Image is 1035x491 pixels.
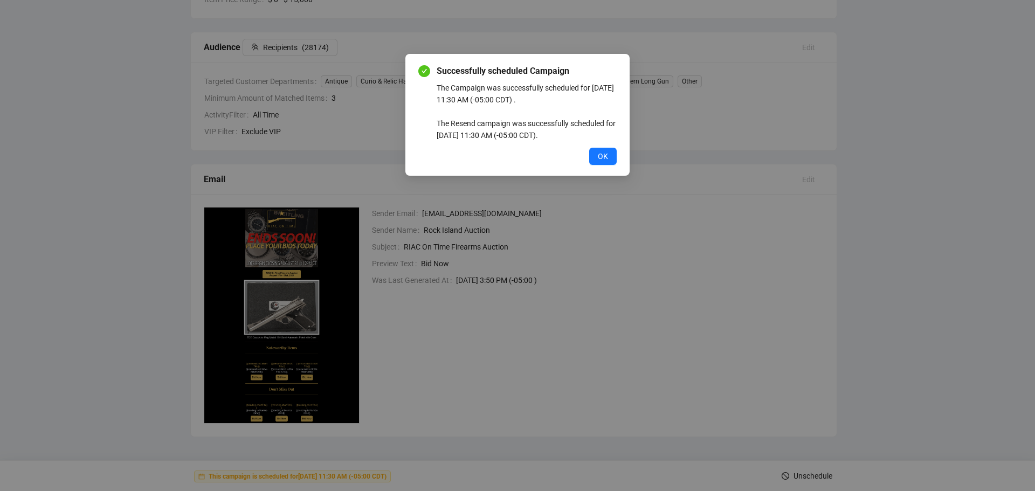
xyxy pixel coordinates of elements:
span: check-circle [418,65,430,77]
span: OK [598,150,608,162]
span: Successfully scheduled Campaign [437,65,617,78]
div: The Campaign was successfully scheduled for [DATE] 11:30 AM (-05:00 CDT) . [437,82,617,106]
button: OK [589,148,617,165]
div: The Resend campaign was successfully scheduled for [DATE] 11:30 AM (-05:00 CDT). [437,106,617,141]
